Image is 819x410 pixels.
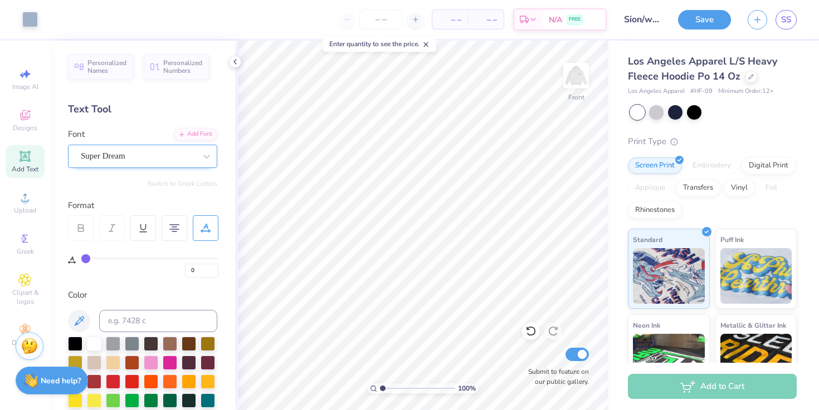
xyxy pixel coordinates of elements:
[12,338,38,347] span: Decorate
[742,157,796,174] div: Digital Print
[359,9,403,29] input: – –
[720,334,792,389] img: Metallic & Glitter Ink
[13,124,37,132] span: Designs
[12,165,38,174] span: Add Text
[633,234,662,245] span: Standard
[720,248,792,304] img: Puff Ink
[68,102,217,117] div: Text Tool
[568,92,584,102] div: Front
[12,82,38,91] span: Image AI
[758,180,784,196] div: Foil
[720,319,786,331] span: Metallic & Glitter Ink
[615,8,670,31] input: Untitled Design
[781,13,791,26] span: SS
[68,199,218,212] div: Format
[633,248,705,304] img: Standard
[14,206,36,215] span: Upload
[724,180,755,196] div: Vinyl
[41,376,81,386] strong: Need help?
[628,180,672,196] div: Applique
[439,14,461,26] span: – –
[676,180,720,196] div: Transfers
[633,319,660,331] span: Neon Ink
[776,10,797,29] a: SS
[549,14,562,26] span: N/A
[565,65,587,87] img: Front
[458,383,476,393] span: 100 %
[628,87,685,96] span: Los Angeles Apparel
[323,36,436,52] div: Enter quantity to see the price.
[628,135,797,148] div: Print Type
[163,59,203,75] span: Personalized Numbers
[173,128,217,141] div: Add Font
[148,179,217,188] button: Switch to Greek Letters
[68,128,85,141] label: Font
[68,289,217,302] div: Color
[17,247,34,256] span: Greek
[99,310,217,332] input: e.g. 7428 c
[678,10,731,29] button: Save
[628,55,777,83] span: Los Angeles Apparel L/S Heavy Fleece Hoodie Po 14 Oz
[633,334,705,389] img: Neon Ink
[628,157,682,174] div: Screen Print
[720,234,744,245] span: Puff Ink
[718,87,774,96] span: Minimum Order: 12 +
[475,14,497,26] span: – –
[685,157,738,174] div: Embroidery
[6,288,45,306] span: Clipart & logos
[628,202,682,219] div: Rhinestones
[569,16,581,23] span: FREE
[690,87,713,96] span: # HF-09
[87,59,127,75] span: Personalized Names
[522,367,589,387] label: Submit to feature on our public gallery.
